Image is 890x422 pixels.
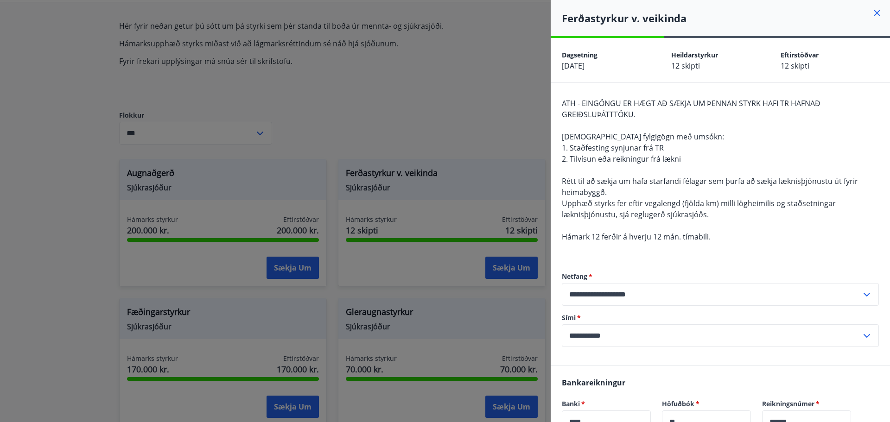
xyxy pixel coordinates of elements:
[562,378,625,388] span: Bankareikningur
[562,232,711,242] span: Hámark 12 ferðir á hverju 12 mán. tímabili.
[562,176,858,197] span: Rétt til að sækja um hafa starfandi félagar sem þurfa að sækja læknisþjónustu út fyrir heimabyggð.
[671,50,718,59] span: Heildarstyrkur
[562,272,879,281] label: Netfang
[562,98,820,120] span: ATH - EINGÖNGU ER HÆGT AÐ SÆKJA UM ÞENNAN STYRK HAFI TR HAFNAÐ GREIÐSLUÞÁTTTÖKU.
[562,11,890,25] h4: Ferðastyrkur v. veikinda
[562,143,664,153] span: 1. Staðfesting synjunar frá TR
[781,50,819,59] span: Eftirstöðvar
[562,399,651,409] label: Banki
[562,132,724,142] span: [DEMOGRAPHIC_DATA] fylgigögn með umsókn:
[562,198,836,220] span: Upphæð styrks fer eftir vegalengd (fjölda km) milli lögheimilis og staðsetningar læknisþjónustu, ...
[562,154,681,164] span: 2. Tilvísun eða reikningur frá lækni
[781,61,809,71] span: 12 skipti
[671,61,700,71] span: 12 skipti
[662,399,751,409] label: Höfuðbók
[562,313,879,322] label: Sími
[562,61,585,71] span: [DATE]
[762,399,851,409] label: Reikningsnúmer
[562,50,598,59] span: Dagsetning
